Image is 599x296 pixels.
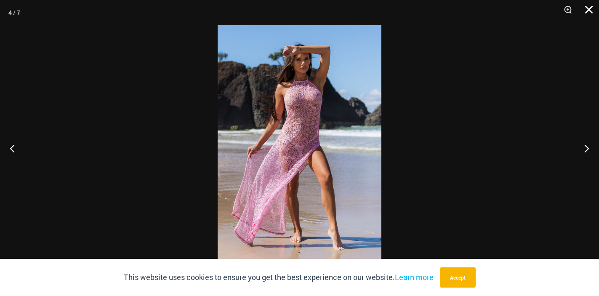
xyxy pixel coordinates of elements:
[395,272,434,282] a: Learn more
[124,271,434,284] p: This website uses cookies to ensure you get the best experience on our website.
[440,267,476,288] button: Accept
[8,6,20,19] div: 4 / 7
[218,25,381,271] img: Rebel Heart Soft Pink 5818 Dress 02
[567,127,599,169] button: Next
